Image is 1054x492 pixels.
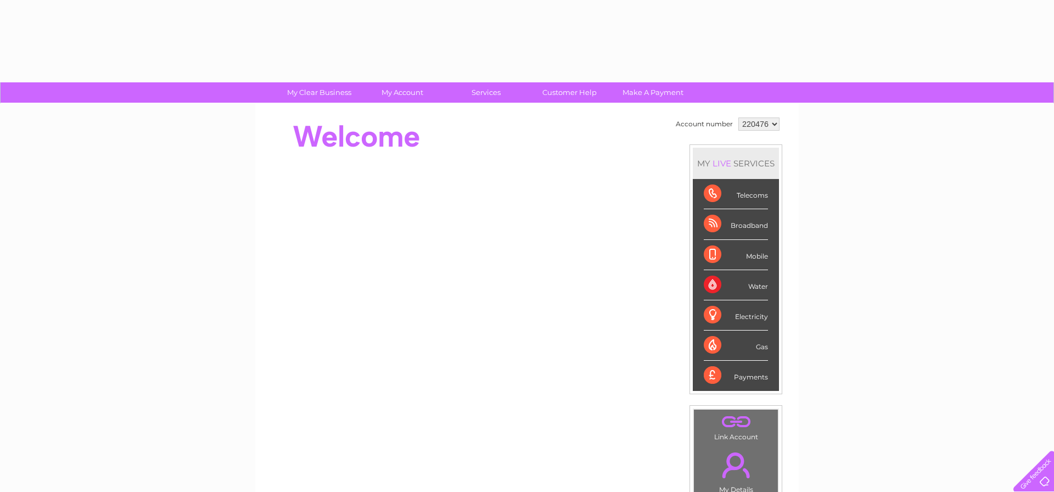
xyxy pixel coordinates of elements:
div: Payments [704,361,768,390]
td: Link Account [693,409,778,444]
a: My Account [357,82,448,103]
a: Services [441,82,531,103]
a: Make A Payment [608,82,698,103]
a: Customer Help [524,82,615,103]
td: Account number [673,115,736,133]
div: Broadband [704,209,768,239]
div: Gas [704,331,768,361]
div: Water [704,270,768,300]
a: . [697,446,775,484]
a: . [697,412,775,432]
a: My Clear Business [274,82,365,103]
div: Electricity [704,300,768,331]
div: Mobile [704,240,768,270]
div: MY SERVICES [693,148,779,179]
div: LIVE [710,158,733,169]
div: Telecoms [704,179,768,209]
